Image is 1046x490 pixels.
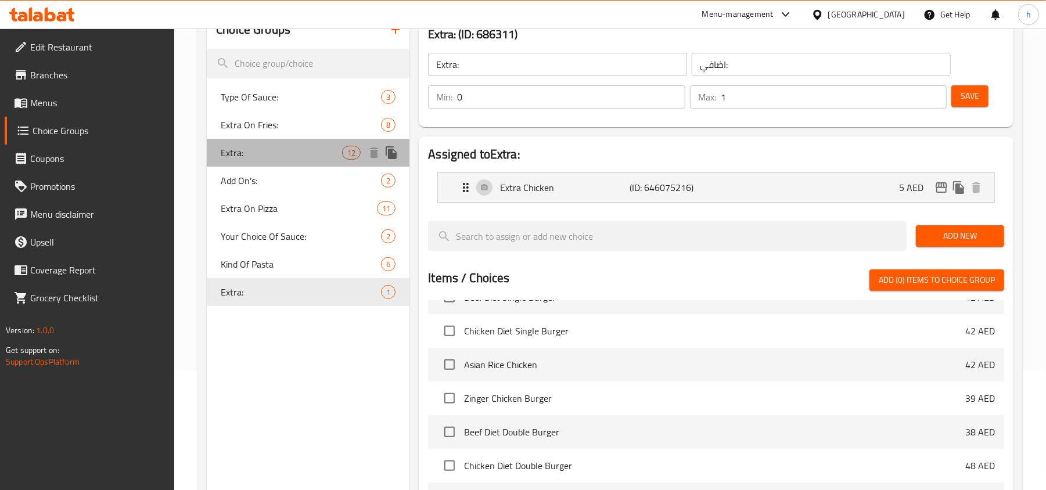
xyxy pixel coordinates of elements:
[437,453,462,478] span: Select choice
[899,181,933,194] p: 5 AED
[1026,8,1031,21] span: h
[698,90,716,104] p: Max:
[464,324,965,338] span: Chicken Diet Single Burger
[965,358,995,372] p: 42 AED
[437,319,462,343] span: Select choice
[965,425,995,439] p: 38 AED
[207,83,409,111] div: Type Of Sauce:3
[965,324,995,338] p: 42 AED
[879,273,995,287] span: Add (0) items to choice group
[207,278,409,306] div: Extra:1
[5,256,175,284] a: Coverage Report
[916,225,1004,247] button: Add New
[464,459,965,473] span: Chicken Diet Double Burger
[5,228,175,256] a: Upsell
[437,352,462,377] span: Select choice
[630,181,717,194] p: (ID: 646075216)
[933,179,950,196] button: edit
[382,231,395,242] span: 2
[5,117,175,145] a: Choice Groups
[428,146,1004,163] h2: Assigned to Extra:
[207,222,409,250] div: Your Choice Of Sauce:2
[869,269,1004,291] button: Add (0) items to choice group
[221,229,381,243] span: Your Choice Of Sauce:
[5,200,175,228] a: Menu disclaimer
[965,391,995,405] p: 39 AED
[30,263,166,277] span: Coverage Report
[464,425,965,439] span: Beef Diet Double Burger
[207,49,409,78] input: search
[33,124,166,138] span: Choice Groups
[925,229,995,243] span: Add New
[381,174,396,188] div: Choices
[382,92,395,103] span: 3
[437,420,462,444] span: Select choice
[343,147,360,158] span: 12
[30,96,166,110] span: Menus
[221,118,381,132] span: Extra On Fries:
[207,111,409,139] div: Extra On Fries:8
[382,259,395,270] span: 6
[5,89,175,117] a: Menus
[207,139,409,167] div: Extra:12deleteduplicate
[5,145,175,172] a: Coupons
[221,174,381,188] span: Add On's:
[30,40,166,54] span: Edit Restaurant
[30,68,166,82] span: Branches
[221,285,381,299] span: Extra:
[30,207,166,221] span: Menu disclaimer
[5,284,175,312] a: Grocery Checklist
[6,323,34,338] span: Version:
[381,257,396,271] div: Choices
[428,168,1004,207] li: Expand
[216,21,290,38] h2: Choice Groups
[377,201,396,215] div: Choices
[965,290,995,304] p: 42 AED
[365,144,383,161] button: delete
[5,33,175,61] a: Edit Restaurant
[464,290,965,304] span: Beef Diet Single Burger
[30,291,166,305] span: Grocery Checklist
[5,172,175,200] a: Promotions
[436,90,452,104] p: Min:
[207,250,409,278] div: Kind Of Pasta6
[428,25,1004,44] h3: Extra: (ID: 686311)
[6,354,80,369] a: Support.OpsPlatform
[950,179,968,196] button: duplicate
[438,173,994,202] div: Expand
[428,269,509,287] h2: Items / Choices
[428,221,907,251] input: search
[378,203,395,214] span: 11
[30,152,166,165] span: Coupons
[221,90,381,104] span: Type Of Sauce:
[381,90,396,104] div: Choices
[36,323,54,338] span: 1.0.0
[500,181,630,194] p: Extra Chicken
[221,201,377,215] span: Extra On Pizza
[702,8,774,21] div: Menu-management
[382,120,395,131] span: 8
[5,61,175,89] a: Branches
[30,179,166,193] span: Promotions
[383,144,400,161] button: duplicate
[464,358,965,372] span: Asian Rice Chicken
[828,8,905,21] div: [GEOGRAPHIC_DATA]
[951,85,989,107] button: Save
[207,194,409,222] div: Extra On Pizza11
[342,146,361,160] div: Choices
[961,89,979,103] span: Save
[221,257,381,271] span: Kind Of Pasta
[965,459,995,473] p: 48 AED
[221,146,342,160] span: Extra:
[381,229,396,243] div: Choices
[464,391,965,405] span: Zinger Chicken Burger
[382,287,395,298] span: 1
[968,179,985,196] button: delete
[207,167,409,194] div: Add On's:2
[381,285,396,299] div: Choices
[6,343,59,358] span: Get support on:
[382,175,395,186] span: 2
[30,235,166,249] span: Upsell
